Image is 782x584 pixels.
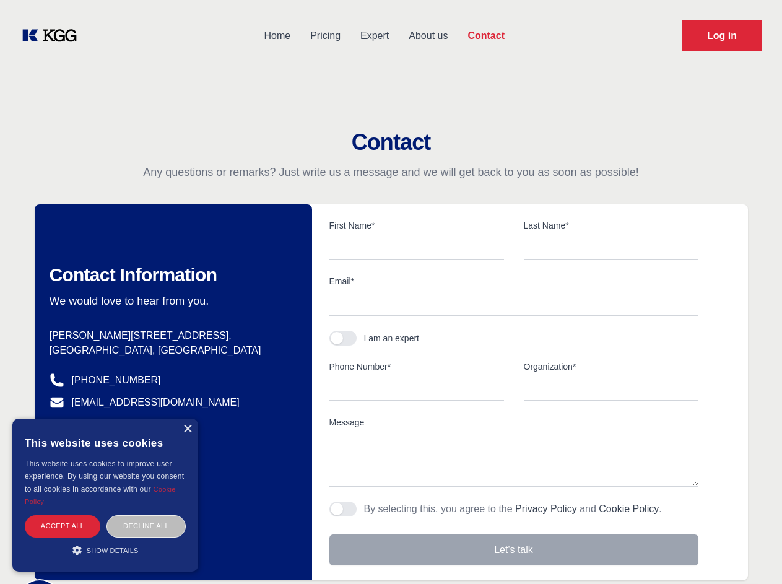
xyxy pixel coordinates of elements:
a: Privacy Policy [515,503,577,514]
a: [EMAIL_ADDRESS][DOMAIN_NAME] [72,395,240,410]
div: Close [183,425,192,434]
div: I am an expert [364,332,420,344]
a: Home [254,20,300,52]
a: Pricing [300,20,350,52]
label: First Name* [329,219,504,232]
a: Cookie Policy [25,486,176,505]
h2: Contact Information [50,264,292,286]
h2: Contact [15,130,767,155]
a: Cookie Policy [599,503,659,514]
label: Last Name* [524,219,698,232]
a: Expert [350,20,399,52]
a: Request Demo [682,20,762,51]
label: Organization* [524,360,698,373]
label: Message [329,416,698,429]
p: We would love to hear from you. [50,294,292,308]
div: Accept all [25,515,100,537]
div: Decline all [106,515,186,537]
a: KOL Knowledge Platform: Talk to Key External Experts (KEE) [20,26,87,46]
p: By selecting this, you agree to the and . [364,502,662,516]
span: This website uses cookies to improve user experience. By using our website you consent to all coo... [25,460,184,494]
iframe: Chat Widget [720,525,782,584]
p: [PERSON_NAME][STREET_ADDRESS], [50,328,292,343]
div: This website uses cookies [25,428,186,458]
a: Contact [458,20,515,52]
button: Let's talk [329,534,698,565]
label: Phone Number* [329,360,504,373]
label: Email* [329,275,698,287]
a: About us [399,20,458,52]
p: Any questions or remarks? Just write us a message and we will get back to you as soon as possible! [15,165,767,180]
span: Show details [87,547,139,554]
p: [GEOGRAPHIC_DATA], [GEOGRAPHIC_DATA] [50,343,292,358]
a: @knowledgegategroup [50,417,173,432]
div: Show details [25,544,186,556]
a: [PHONE_NUMBER] [72,373,161,388]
